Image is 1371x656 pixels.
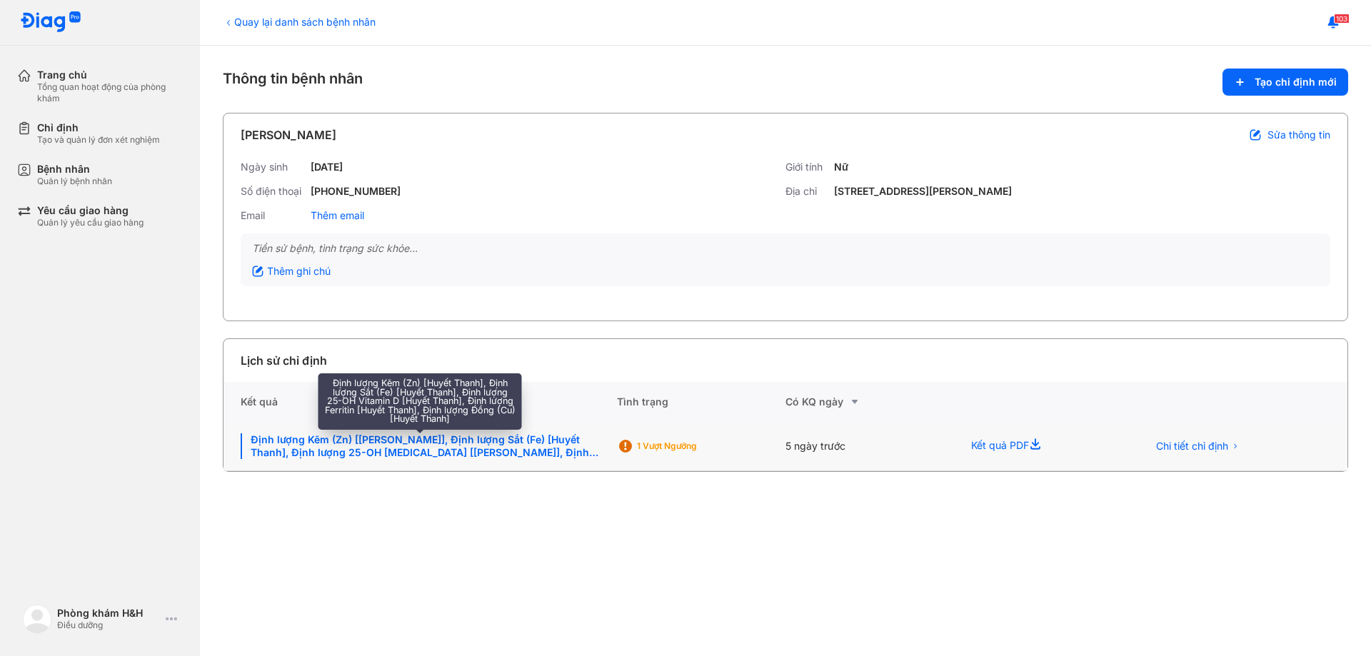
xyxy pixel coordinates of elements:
div: Kết quả [224,382,617,422]
div: Chỉ định [37,121,160,134]
img: logo [20,11,81,34]
div: Lịch sử chỉ định [241,352,327,369]
div: Tạo và quản lý đơn xét nghiệm [37,134,160,146]
div: Số điện thoại [241,185,305,198]
div: Có KQ ngày [785,393,954,410]
div: Thêm ghi chú [252,265,331,278]
div: Kết quả PDF [954,422,1130,471]
div: Phòng khám H&H [57,607,160,620]
div: [PERSON_NAME] [241,126,336,143]
span: 103 [1334,14,1350,24]
span: Chi tiết chỉ định [1156,440,1228,453]
img: logo [23,605,51,633]
span: Tạo chỉ định mới [1255,76,1337,89]
div: [STREET_ADDRESS][PERSON_NAME] [834,185,1012,198]
div: Quản lý yêu cầu giao hàng [37,217,144,228]
div: Thông tin bệnh nhân [223,69,1348,96]
button: Tạo chỉ định mới [1222,69,1348,96]
div: [DATE] [311,161,343,173]
div: Quay lại danh sách bệnh nhân [223,14,376,29]
div: Trang chủ [37,69,183,81]
div: Thêm email [311,209,364,222]
div: 5 ngày trước [785,422,954,471]
div: Tình trạng [617,382,785,422]
div: 1 Vượt ngưỡng [637,440,751,452]
div: Định lượng Kẽm (Zn) [[PERSON_NAME]], Định lượng Sắt (Fe) [Huyết Thanh], Định lượng 25-OH [MEDICAL... [241,433,600,459]
div: [PHONE_NUMBER] [311,185,401,198]
div: Email [241,209,305,222]
div: Ngày sinh [241,161,305,173]
div: Tổng quan hoạt động của phòng khám [37,81,183,104]
button: Chi tiết chỉ định [1147,435,1248,457]
div: Bệnh nhân [37,163,112,176]
div: Quản lý bệnh nhân [37,176,112,187]
div: Điều dưỡng [57,620,160,631]
div: Nữ [834,161,848,173]
div: Tiền sử bệnh, tình trạng sức khỏe... [252,242,1319,255]
div: Địa chỉ [785,185,828,198]
div: Yêu cầu giao hàng [37,204,144,217]
span: Sửa thông tin [1267,128,1330,141]
div: Giới tính [785,161,828,173]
